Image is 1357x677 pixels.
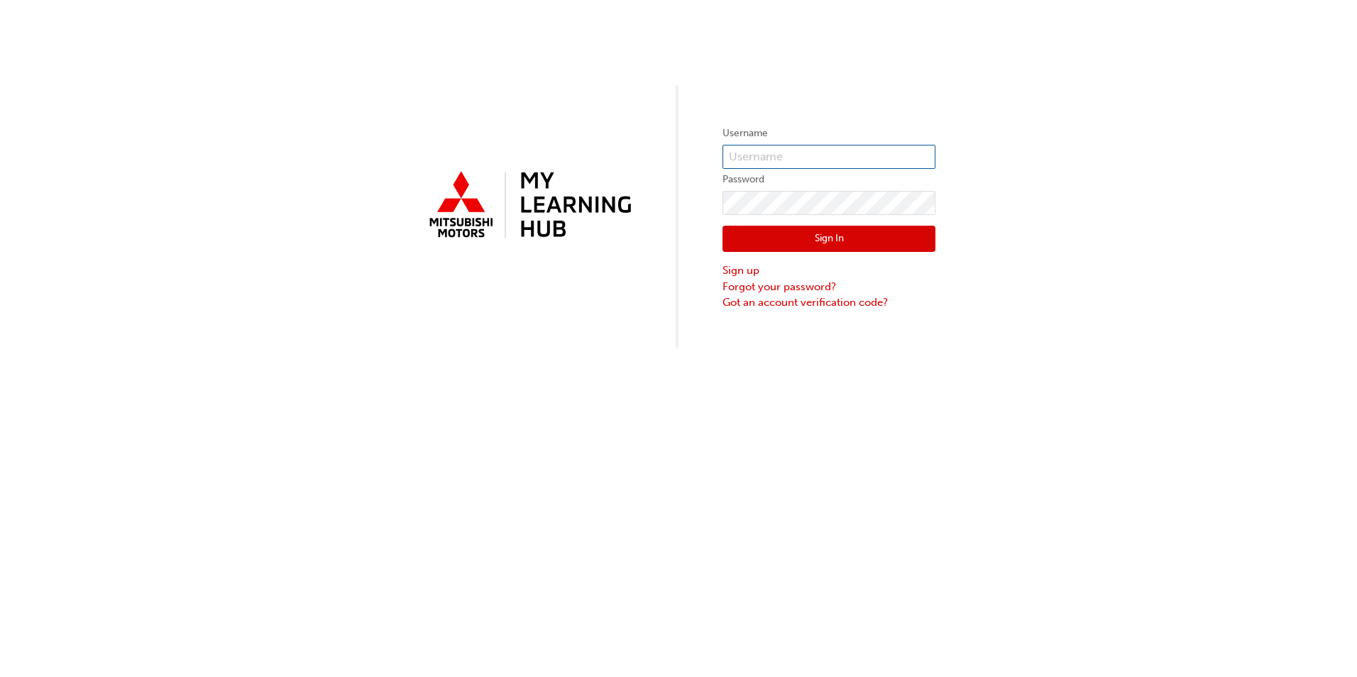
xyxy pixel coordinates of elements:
a: Got an account verification code? [723,295,935,311]
img: mmal [422,165,634,246]
input: Username [723,145,935,169]
a: Forgot your password? [723,279,935,295]
button: Sign In [723,226,935,253]
label: Password [723,171,935,188]
label: Username [723,125,935,142]
a: Sign up [723,263,935,279]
